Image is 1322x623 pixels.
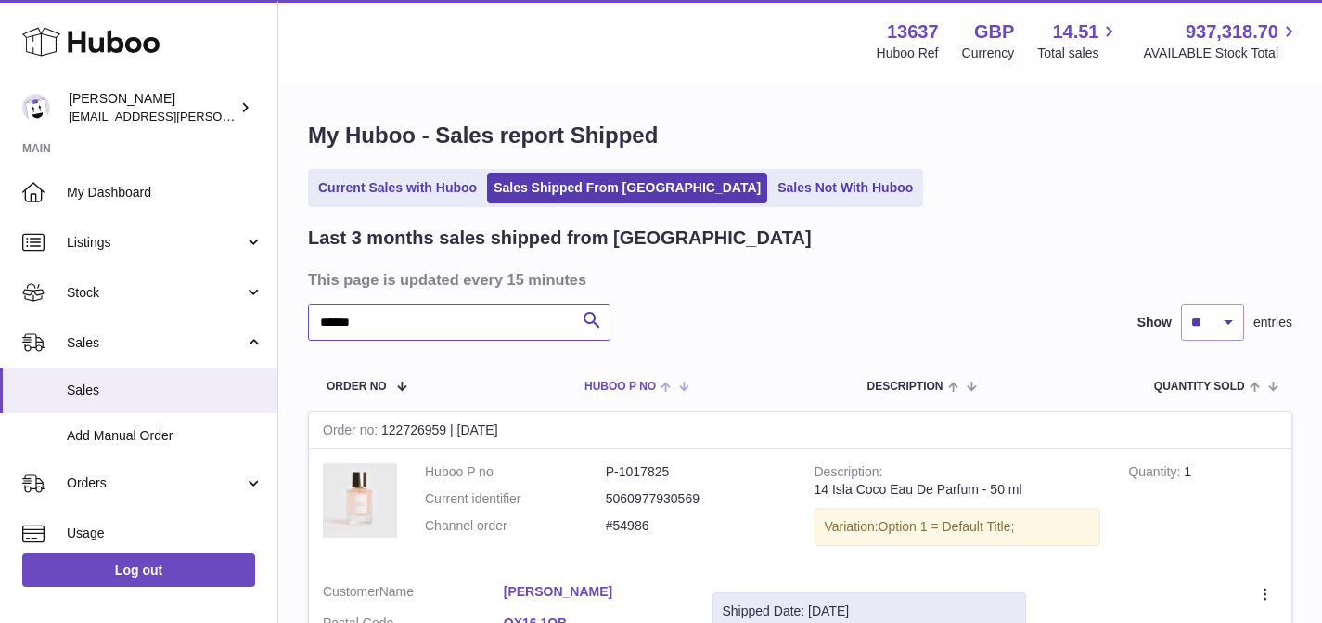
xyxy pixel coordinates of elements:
img: LEDDAEDP50ML14ISLACOCO_ad5c7351-0cb3-46d8-8c0c-5175262e4de8.jpg [323,463,397,538]
a: [PERSON_NAME] [504,583,685,601]
span: [EMAIL_ADDRESS][PERSON_NAME][DOMAIN_NAME] [69,109,372,123]
strong: Quantity [1128,464,1184,484]
div: [PERSON_NAME] [69,90,236,125]
a: 14.51 Total sales [1037,19,1120,62]
span: entries [1253,314,1292,331]
span: Sales [67,382,263,399]
span: Listings [67,234,244,252]
a: Sales Shipped From [GEOGRAPHIC_DATA] [487,173,767,203]
img: jonny@ledda.co [22,94,50,122]
h2: Last 3 months sales shipped from [GEOGRAPHIC_DATA] [308,226,812,251]
strong: 13637 [887,19,939,45]
h3: This page is updated every 15 minutes [308,269,1288,290]
a: 937,318.70 AVAILABLE Stock Total [1143,19,1300,62]
strong: GBP [974,19,1014,45]
span: Option 1 = Default Title; [879,519,1015,534]
div: Shipped Date: [DATE] [723,603,1016,620]
a: Sales Not With Huboo [771,173,919,203]
a: Log out [22,553,255,587]
span: AVAILABLE Stock Total [1143,45,1300,62]
span: Order No [327,381,387,393]
span: Sales [67,334,244,352]
a: Current Sales with Huboo [312,173,483,203]
span: Description [866,381,943,393]
div: Currency [962,45,1015,62]
span: 14.51 [1052,19,1098,45]
dt: Current identifier [425,490,606,508]
dd: P-1017825 [606,463,787,481]
span: Stock [67,284,244,302]
dt: Huboo P no [425,463,606,481]
span: 937,318.70 [1186,19,1278,45]
span: Total sales [1037,45,1120,62]
span: My Dashboard [67,184,263,201]
h1: My Huboo - Sales report Shipped [308,121,1292,150]
span: Quantity Sold [1154,381,1245,393]
div: 14 Isla Coco Eau De Parfum - 50 ml [815,481,1101,499]
span: Usage [67,525,263,542]
dt: Name [323,583,504,605]
td: 1 [1114,449,1291,569]
strong: Description [815,464,883,484]
strong: Order no [323,422,381,442]
span: Huboo P no [584,381,656,393]
span: Customer [323,584,379,599]
dt: Channel order [425,517,606,535]
dd: #54986 [606,517,787,535]
label: Show [1137,314,1172,331]
div: 122726959 | [DATE] [309,412,1291,449]
dd: 5060977930569 [606,490,787,508]
span: Add Manual Order [67,427,263,445]
div: Huboo Ref [877,45,939,62]
span: Orders [67,474,244,492]
div: Variation: [815,508,1101,546]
